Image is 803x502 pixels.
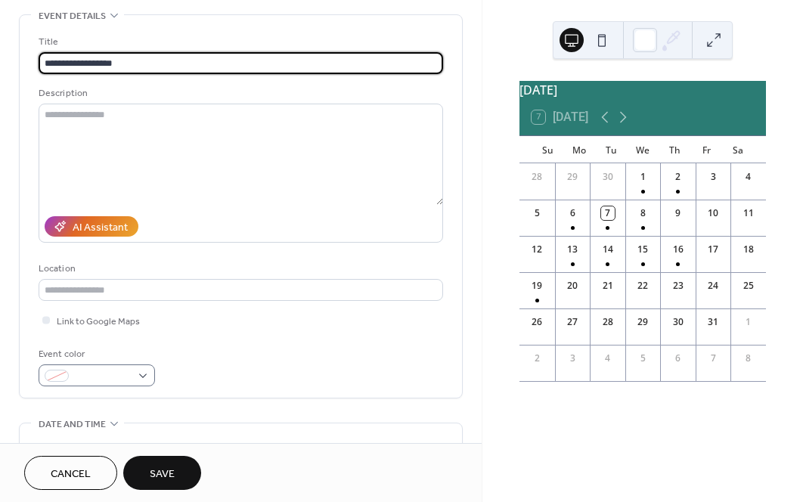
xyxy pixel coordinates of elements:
[659,136,690,163] div: Th
[150,466,175,482] span: Save
[636,206,650,220] div: 8
[595,136,627,163] div: Tu
[706,352,720,365] div: 7
[601,243,615,256] div: 14
[601,206,615,220] div: 7
[519,81,766,99] div: [DATE]
[532,136,563,163] div: Su
[706,243,720,256] div: 17
[39,85,440,101] div: Description
[671,279,685,293] div: 23
[566,243,579,256] div: 13
[566,170,579,184] div: 29
[601,315,615,329] div: 28
[671,170,685,184] div: 2
[706,315,720,329] div: 31
[601,352,615,365] div: 4
[601,279,615,293] div: 21
[563,136,595,163] div: Mo
[706,170,720,184] div: 3
[636,243,650,256] div: 15
[601,170,615,184] div: 30
[45,216,138,237] button: AI Assistant
[742,352,755,365] div: 8
[706,279,720,293] div: 24
[636,170,650,184] div: 1
[123,456,201,490] button: Save
[249,442,291,458] div: End date
[39,8,106,24] span: Event details
[39,346,152,362] div: Event color
[39,442,85,458] div: Start date
[39,261,440,277] div: Location
[706,206,720,220] div: 10
[530,170,544,184] div: 28
[671,352,685,365] div: 6
[627,136,659,163] div: We
[57,314,140,330] span: Link to Google Maps
[73,220,128,236] div: AI Assistant
[671,243,685,256] div: 16
[636,352,650,365] div: 5
[722,136,754,163] div: Sa
[671,315,685,329] div: 30
[39,417,106,432] span: Date and time
[39,34,440,50] div: Title
[636,315,650,329] div: 29
[530,315,544,329] div: 26
[742,279,755,293] div: 25
[24,456,117,490] button: Cancel
[530,279,544,293] div: 19
[742,315,755,329] div: 1
[530,243,544,256] div: 12
[690,136,722,163] div: Fr
[530,206,544,220] div: 5
[530,352,544,365] div: 2
[742,170,755,184] div: 4
[566,206,579,220] div: 6
[671,206,685,220] div: 9
[566,279,579,293] div: 20
[51,466,91,482] span: Cancel
[742,243,755,256] div: 18
[566,352,579,365] div: 3
[566,315,579,329] div: 27
[742,206,755,220] div: 11
[636,279,650,293] div: 22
